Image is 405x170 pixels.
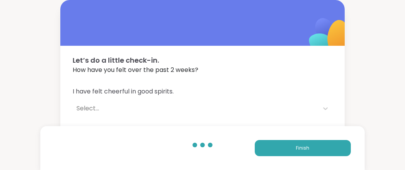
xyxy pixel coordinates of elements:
span: I have felt calm and relaxed. [73,125,332,135]
div: Select... [76,104,315,113]
span: I have felt cheerful in good spirits. [73,87,332,96]
span: Let’s do a little check-in. [73,55,332,65]
span: How have you felt over the past 2 weeks? [73,65,332,75]
button: Finish [255,140,351,156]
span: Finish [296,145,309,152]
